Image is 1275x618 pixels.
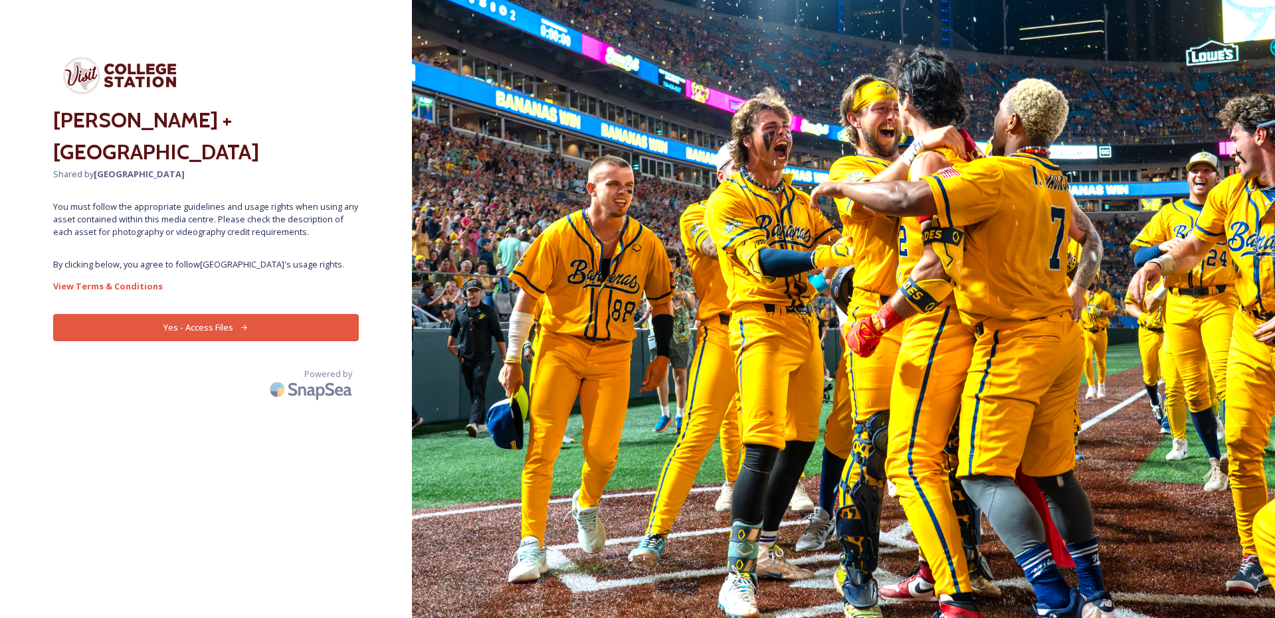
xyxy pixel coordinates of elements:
button: Yes - Access Files [53,314,359,341]
a: View Terms & Conditions [53,278,359,294]
span: By clicking below, you agree to follow [GEOGRAPHIC_DATA] 's usage rights. [53,258,359,271]
strong: [GEOGRAPHIC_DATA] [94,168,185,180]
span: Shared by [53,168,359,181]
strong: View Terms & Conditions [53,280,163,292]
span: You must follow the appropriate guidelines and usage rights when using any asset contained within... [53,200,359,239]
img: SnapSea Logo [266,374,359,405]
img: CollegeStation_Visit_Logo_Color%20%281%29.png [53,53,186,98]
span: Powered by [304,368,352,380]
h2: [PERSON_NAME] + [GEOGRAPHIC_DATA] [53,104,359,168]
